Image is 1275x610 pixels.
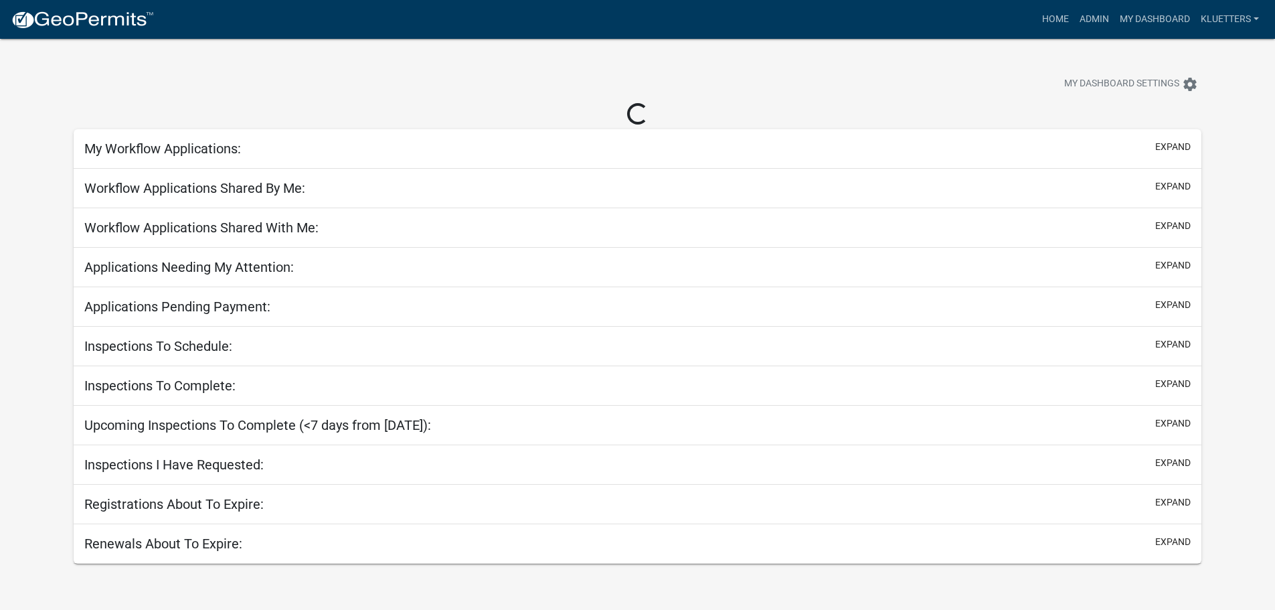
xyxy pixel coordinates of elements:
[84,299,270,315] h5: Applications Pending Payment:
[84,220,319,236] h5: Workflow Applications Shared With Me:
[1155,337,1191,352] button: expand
[1114,7,1195,32] a: My Dashboard
[1155,456,1191,470] button: expand
[1195,7,1264,32] a: kluetters
[1155,258,1191,273] button: expand
[1155,298,1191,312] button: expand
[84,338,232,354] h5: Inspections To Schedule:
[84,141,241,157] h5: My Workflow Applications:
[84,378,236,394] h5: Inspections To Complete:
[1182,76,1198,92] i: settings
[1155,495,1191,510] button: expand
[1155,219,1191,233] button: expand
[1155,140,1191,154] button: expand
[1074,7,1114,32] a: Admin
[1155,535,1191,549] button: expand
[1155,377,1191,391] button: expand
[1053,71,1209,97] button: My Dashboard Settingssettings
[1155,179,1191,194] button: expand
[1064,76,1179,92] span: My Dashboard Settings
[84,259,294,275] h5: Applications Needing My Attention:
[84,417,431,433] h5: Upcoming Inspections To Complete (<7 days from [DATE]):
[1037,7,1074,32] a: Home
[84,536,242,552] h5: Renewals About To Expire:
[84,457,264,473] h5: Inspections I Have Requested:
[84,496,264,512] h5: Registrations About To Expire:
[1155,416,1191,431] button: expand
[84,180,305,196] h5: Workflow Applications Shared By Me:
